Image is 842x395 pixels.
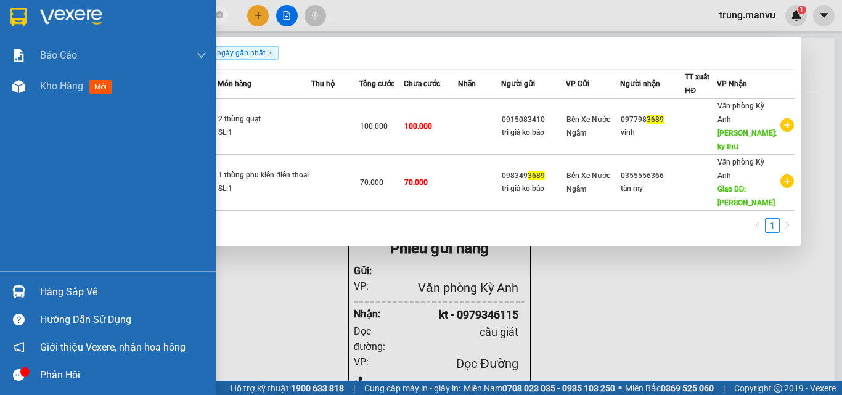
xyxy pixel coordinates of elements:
[311,79,335,88] span: Thu hộ
[621,169,684,182] div: 0355556366
[40,283,206,301] div: Hàng sắp về
[528,171,545,180] span: 3689
[404,122,432,131] span: 100.000
[502,182,565,195] div: tri giá ko báo
[197,51,206,60] span: down
[40,366,206,385] div: Phản hồi
[780,218,795,233] button: right
[717,102,765,124] span: Văn phòng Kỳ Anh
[717,129,777,151] span: [PERSON_NAME]: ky thư
[218,126,311,140] div: SL: 1
[780,218,795,233] li: Next Page
[13,369,25,381] span: message
[10,8,27,26] img: logo-vxr
[717,79,747,88] span: VP Nhận
[216,11,223,18] span: close-circle
[620,79,660,88] span: Người nhận
[360,178,383,187] span: 70.000
[621,113,684,126] div: 097798
[458,79,476,88] span: Nhãn
[765,218,780,233] li: 1
[750,218,765,233] button: left
[13,341,25,353] span: notification
[717,158,765,180] span: Văn phòng Kỳ Anh
[89,80,112,94] span: mới
[360,122,388,131] span: 100.000
[359,79,394,88] span: Tổng cước
[621,182,684,195] div: tân my
[40,47,77,63] span: Báo cáo
[40,311,206,329] div: Hướng dẫn sử dụng
[766,219,779,232] a: 1
[780,118,794,132] span: plus-circle
[502,169,565,182] div: 098349
[12,285,25,298] img: warehouse-icon
[502,126,565,139] div: tri giá ko báo
[40,80,83,92] span: Kho hàng
[218,113,311,126] div: 2 thùng quạt
[218,169,311,182] div: 1 thùng phu kiên điên thoai
[780,174,794,188] span: plus-circle
[566,79,589,88] span: VP Gửi
[717,185,775,207] span: Giao DĐ: [PERSON_NAME]
[218,79,251,88] span: Món hàng
[404,79,440,88] span: Chưa cước
[566,115,610,137] span: Bến Xe Nước Ngầm
[12,49,25,62] img: solution-icon
[783,221,791,229] span: right
[404,178,428,187] span: 70.000
[218,182,311,196] div: SL: 1
[12,80,25,93] img: warehouse-icon
[754,221,761,229] span: left
[647,115,664,124] span: 3689
[501,79,535,88] span: Người gửi
[685,73,709,95] span: TT xuất HĐ
[268,50,274,56] span: close
[40,340,186,355] span: Giới thiệu Vexere, nhận hoa hồng
[192,46,279,60] span: Gửi 3 ngày gần nhất
[566,171,610,193] span: Bến Xe Nước Ngầm
[13,314,25,325] span: question-circle
[502,113,565,126] div: 0915083410
[621,126,684,139] div: vinh
[216,10,223,22] span: close-circle
[750,218,765,233] li: Previous Page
